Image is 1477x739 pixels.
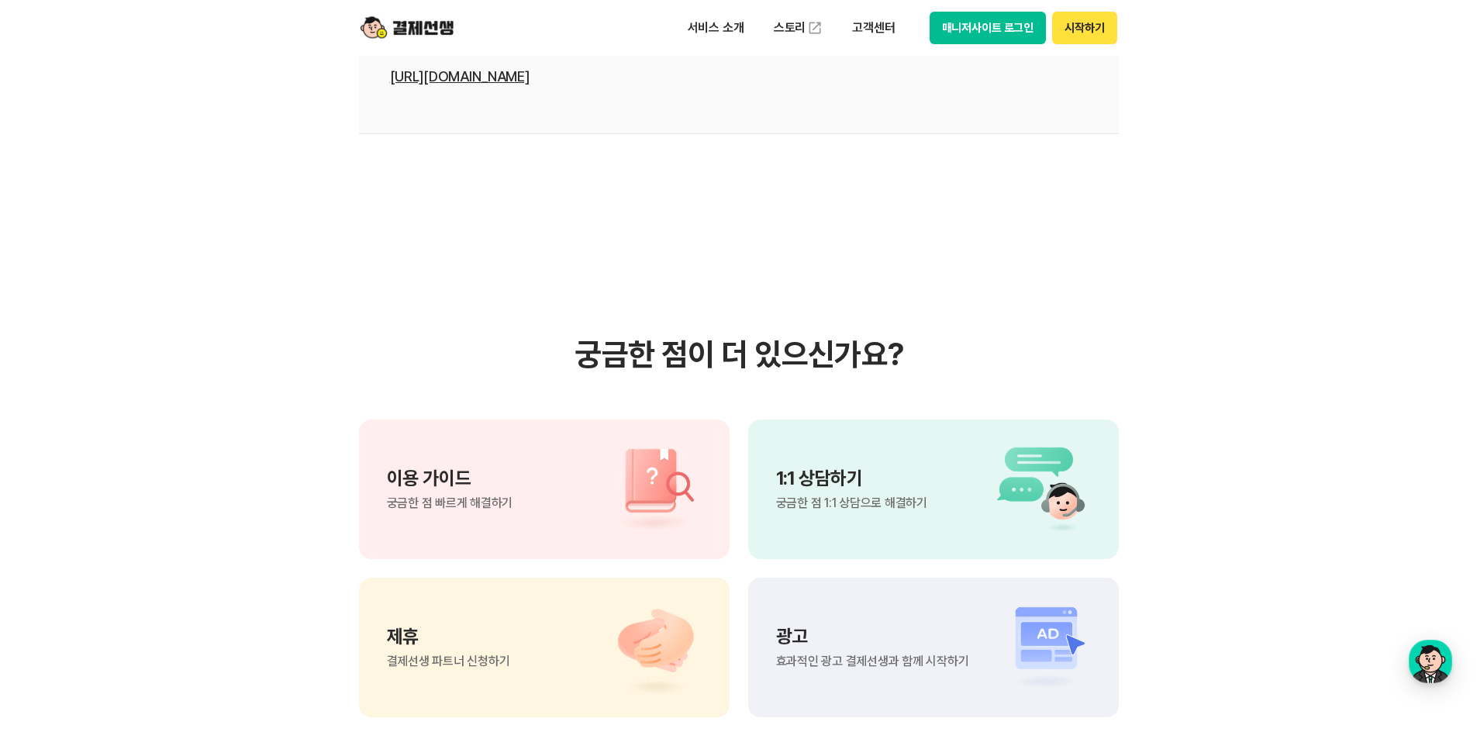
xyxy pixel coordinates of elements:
img: logo [361,13,454,43]
a: 스토리 [763,12,834,43]
p: 광고 [776,627,969,646]
img: 외부 도메인 오픈 [807,20,823,36]
span: 대화 [142,516,160,528]
p: 1:1 상담하기 [776,469,927,488]
p: 제휴 [387,627,510,646]
a: 대화 [102,492,200,530]
img: 이용가이드 [593,443,702,536]
button: 매니저사이트 로그인 [930,12,1047,44]
p: 서비스 소개 [677,14,755,42]
span: 설정 [240,515,258,527]
p: 이용 가이드 [387,469,513,488]
img: 고객센터 [593,601,702,694]
p: 고객센터 [841,14,906,42]
span: 효과적인 광고 결제선생과 함께 시작하기 [776,655,969,668]
span: 궁금한 점 빠르게 해결하기 [387,497,513,509]
span: 결제선생 파트너 신청하기 [387,655,510,668]
span: 궁금한 점 1:1 상담으로 해결하기 [776,497,927,509]
h3: 궁금한 점이 더 있으신가요? [359,336,1119,373]
a: 홈 [5,492,102,530]
img: 상담하기 [982,443,1091,536]
a: [URL][DOMAIN_NAME] [390,68,530,85]
button: 시작하기 [1052,12,1116,44]
span: 홈 [49,515,58,527]
a: 설정 [200,492,298,530]
img: 광고 [982,601,1091,694]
